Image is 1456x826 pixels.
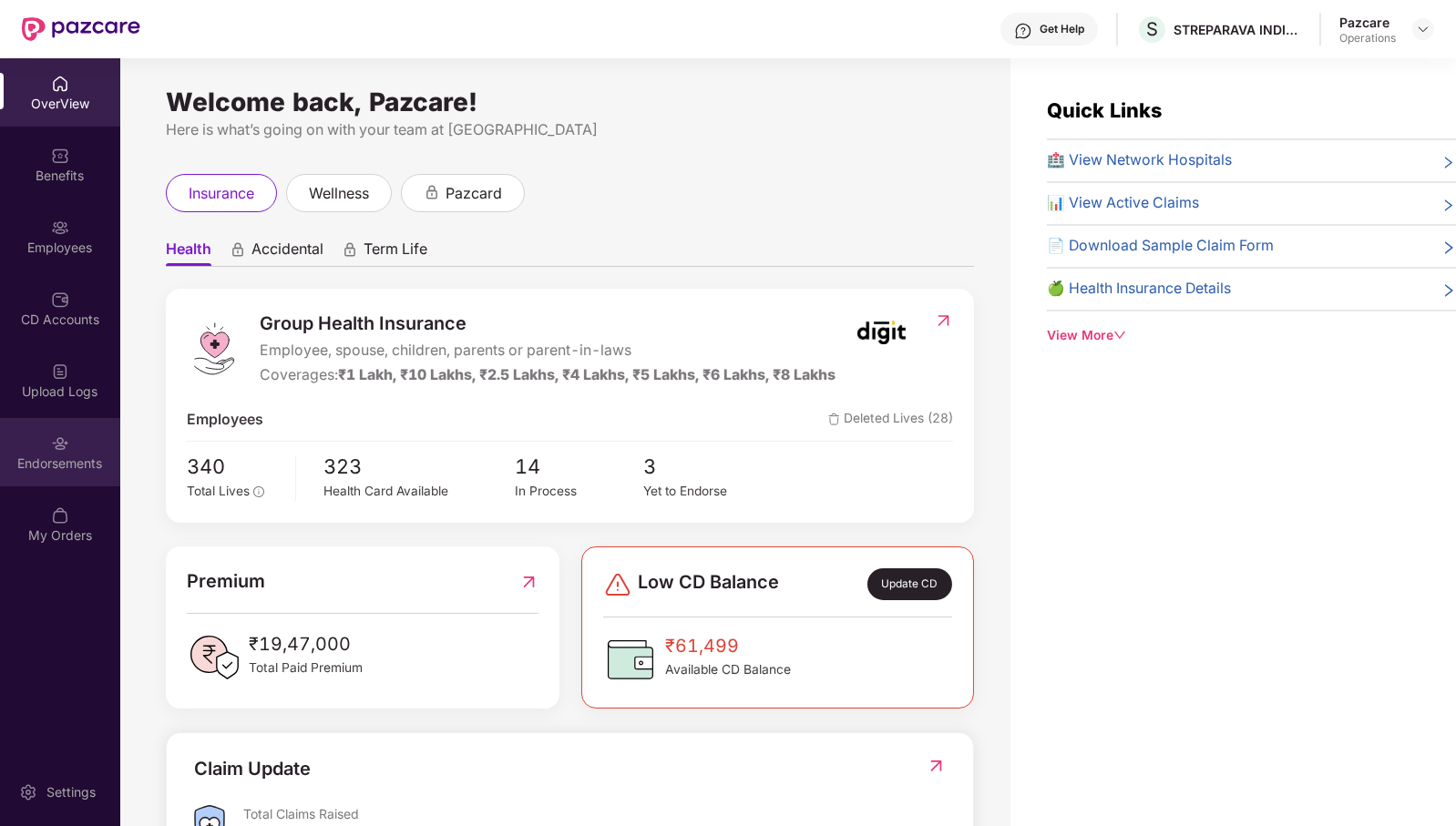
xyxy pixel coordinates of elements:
span: right [1441,239,1456,258]
div: animation [230,241,246,258]
span: Health [166,240,211,266]
span: ₹1 Lakh, ₹10 Lakhs, ₹2.5 Lakhs, ₹4 Lakhs, ₹5 Lakhs, ₹6 Lakhs, ₹8 Lakhs [338,366,836,383]
div: animation [424,184,440,200]
div: Yet to Endorse [643,482,771,502]
img: RedirectIcon [934,311,953,330]
img: svg+xml;base64,PHN2ZyBpZD0iQ0RfQWNjb3VudHMiIGRhdGEtbmFtZT0iQ0QgQWNjb3VudHMiIHhtbG5zPSJodHRwOi8vd3... [51,291,69,309]
span: Quick Links [1047,98,1162,122]
span: S [1146,18,1158,40]
img: logo [187,321,241,376]
img: svg+xml;base64,PHN2ZyBpZD0iRGFuZ2VyLTMyeDMyIiB4bWxucz0iaHR0cDovL3d3dy53My5vcmcvMjAwMC9zdmciIHdpZH... [603,570,632,599]
img: svg+xml;base64,PHN2ZyBpZD0iVXBsb2FkX0xvZ3MiIGRhdGEtbmFtZT0iVXBsb2FkIExvZ3MiIHhtbG5zPSJodHRwOi8vd3... [51,362,69,381]
img: svg+xml;base64,PHN2ZyBpZD0iRW1wbG95ZWVzIiB4bWxucz0iaHR0cDovL3d3dy53My5vcmcvMjAwMC9zdmciIHdpZHRoPS... [51,219,69,237]
span: wellness [309,182,369,205]
div: animation [342,241,358,258]
img: deleteIcon [828,413,840,425]
img: svg+xml;base64,PHN2ZyBpZD0iRHJvcGRvd24tMzJ4MzIiIHhtbG5zPSJodHRwOi8vd3d3LnczLm9yZy8yMDAwL3N2ZyIgd2... [1416,22,1430,36]
span: Premium [187,567,265,596]
span: right [1441,153,1456,172]
span: Employee, spouse, children, parents or parent-in-laws [260,340,836,362]
img: svg+xml;base64,PHN2ZyBpZD0iSG9tZSIgeG1sbnM9Imh0dHA6Ly93d3cudzMub3JnLzIwMDAvc3ZnIiB3aWR0aD0iMjAiIG... [51,75,69,93]
div: Coverages: [260,364,836,387]
span: Deleted Lives (28) [828,409,953,432]
img: svg+xml;base64,PHN2ZyBpZD0iSGVscC0zMngzMiIgeG1sbnM9Imh0dHA6Ly93d3cudzMub3JnLzIwMDAvc3ZnIiB3aWR0aD... [1014,22,1032,40]
span: ₹19,47,000 [249,630,363,658]
div: Settings [41,783,101,801]
span: 3 [643,451,771,482]
div: Operations [1339,31,1396,46]
span: Term Life [364,240,427,266]
img: insurerIcon [847,310,916,355]
div: Welcome back, Pazcare! [166,95,974,109]
span: 🍏 Health Insurance Details [1047,278,1231,301]
div: Update CD [867,568,952,599]
img: RedirectIcon [927,757,946,775]
span: 📊 View Active Claims [1047,192,1199,215]
div: Claim Update [194,755,311,783]
span: Available CD Balance [665,660,791,680]
img: PaidPremiumIcon [187,630,241,685]
img: CDBalanceIcon [603,632,658,687]
div: View More [1047,326,1456,346]
span: right [1441,196,1456,215]
span: ₹61,499 [665,632,791,660]
span: insurance [189,182,254,205]
span: Total Lives [187,484,250,498]
span: pazcard [446,182,502,205]
img: svg+xml;base64,PHN2ZyBpZD0iTXlfT3JkZXJzIiBkYXRhLW5hbWU9Ik15IE9yZGVycyIgeG1sbnM9Imh0dHA6Ly93d3cudz... [51,506,69,525]
span: Total Paid Premium [249,658,363,678]
img: RedirectIcon [519,567,538,596]
div: Here is what’s going on with your team at [GEOGRAPHIC_DATA] [166,118,974,141]
div: Total Claims Raised [243,805,946,822]
div: Health Card Available [323,482,515,502]
img: svg+xml;base64,PHN2ZyBpZD0iU2V0dGluZy0yMHgyMCIgeG1sbnM9Imh0dHA6Ly93d3cudzMub3JnLzIwMDAvc3ZnIiB3aW... [19,783,37,801]
span: 323 [323,451,515,482]
span: down [1113,329,1126,342]
span: 📄 Download Sample Claim Form [1047,235,1274,258]
span: 340 [187,451,282,482]
img: svg+xml;base64,PHN2ZyBpZD0iRW5kb3JzZW1lbnRzIiB4bWxucz0iaHR0cDovL3d3dy53My5vcmcvMjAwMC9zdmciIHdpZH... [51,434,69,453]
span: info-circle [253,486,264,497]
div: Get Help [1040,22,1084,36]
img: svg+xml;base64,PHN2ZyBpZD0iQmVuZWZpdHMiIHhtbG5zPSJodHRwOi8vd3d3LnczLm9yZy8yMDAwL3N2ZyIgd2lkdGg9Ij... [51,147,69,165]
span: Employees [187,409,263,432]
span: Accidental [251,240,323,266]
div: STREPARAVA INDIA PRIVATE LIMITED [1174,21,1301,38]
div: Pazcare [1339,14,1396,31]
div: In Process [516,482,643,502]
img: New Pazcare Logo [22,17,140,41]
span: 14 [516,451,643,482]
span: Group Health Insurance [260,310,836,338]
span: Low CD Balance [638,568,779,599]
span: right [1441,281,1456,301]
span: 🏥 View Network Hospitals [1047,149,1232,172]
